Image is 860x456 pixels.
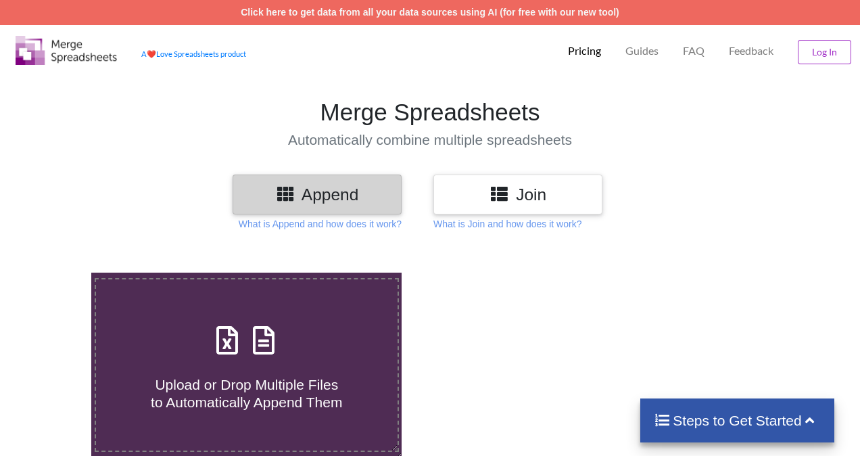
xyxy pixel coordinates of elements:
[654,412,821,429] h4: Steps to Get Started
[243,185,391,204] h3: Append
[798,40,851,64] button: Log In
[683,44,704,58] p: FAQ
[141,49,246,58] a: AheartLove Spreadsheets product
[568,44,601,58] p: Pricing
[433,217,581,231] p: What is Join and how does it work?
[151,377,342,409] span: Upload or Drop Multiple Files to Automatically Append Them
[729,45,773,56] span: Feedback
[147,49,156,58] span: heart
[241,7,619,18] a: Click here to get data from all your data sources using AI (for free with our new tool)
[444,185,592,204] h3: Join
[16,36,117,65] img: Logo.png
[625,44,659,58] p: Guides
[239,217,402,231] p: What is Append and how does it work?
